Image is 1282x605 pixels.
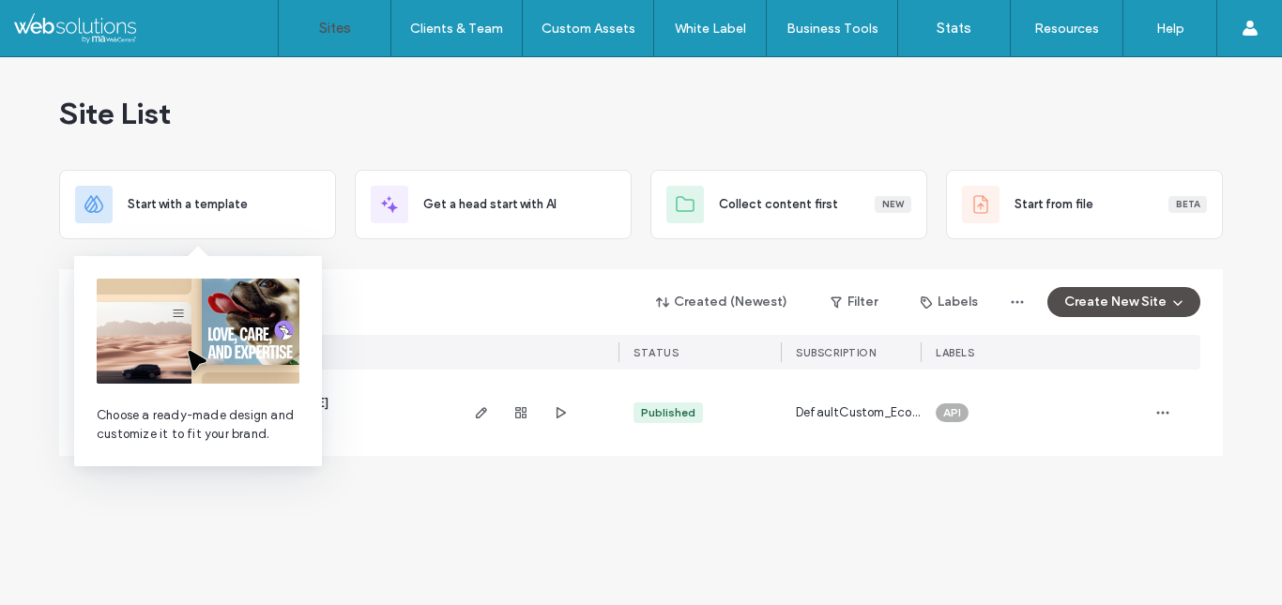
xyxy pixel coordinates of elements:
span: Collect content first [719,195,838,214]
label: Sites [319,20,351,37]
div: Start from fileBeta [946,170,1223,239]
span: Help [42,13,81,30]
div: Get a head start with AI [355,170,632,239]
div: Beta [1168,196,1207,213]
button: Filter [812,287,896,317]
span: API [943,404,961,421]
span: Choose a ready-made design and customize it to fit your brand. [97,406,299,444]
label: Resources [1034,21,1099,37]
div: Start with a template [59,170,336,239]
span: LABELS [936,346,974,359]
label: Help [1156,21,1184,37]
label: Business Tools [786,21,878,37]
button: Labels [904,287,995,317]
label: Stats [937,20,971,37]
span: Site List [59,95,171,132]
div: Published [641,404,695,421]
span: STATUS [633,346,679,359]
button: Created (Newest) [640,287,804,317]
img: from-template.png [97,279,299,384]
label: White Label [675,21,746,37]
label: Custom Assets [542,21,635,37]
span: Start with a template [128,195,248,214]
div: Collect content firstNew [650,170,927,239]
span: SUBSCRIPTION [796,346,876,359]
button: Create New Site [1047,287,1200,317]
span: Get a head start with AI [423,195,557,214]
div: New [875,196,911,213]
span: DefaultCustom_Ecom_Advanced [796,403,921,422]
span: Start from file [1015,195,1093,214]
label: Clients & Team [410,21,503,37]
